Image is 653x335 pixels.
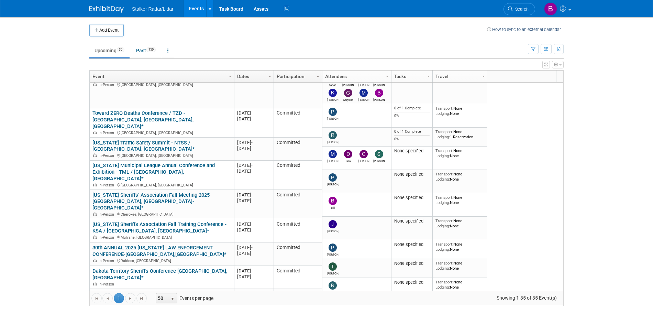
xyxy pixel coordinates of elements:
[435,172,485,182] div: None None
[329,220,337,228] img: Joe Bartels
[237,71,269,82] a: Dates
[93,282,97,285] img: In-Person Event
[315,74,321,79] span: Column Settings
[237,245,270,250] div: [DATE]
[344,89,352,97] img: Greyson Jenista
[327,290,339,294] div: Robert Mele
[435,106,485,116] div: None None
[89,44,130,57] a: Upcoming35
[251,268,253,273] span: -
[327,271,339,275] div: Thomas Kenia
[435,247,450,252] span: Lodging:
[329,281,337,290] img: Robert Mele
[93,235,97,239] img: In-Person Event
[251,192,253,197] span: -
[394,114,430,118] div: 0%
[435,261,453,266] span: Transport:
[373,158,385,163] div: Stephen Barlag
[435,218,453,223] span: Transport:
[327,116,339,120] div: Peter Bauer
[227,71,234,81] a: Column Settings
[92,234,231,240] div: Mulvane, [GEOGRAPHIC_DATA]
[435,218,485,228] div: None None
[435,224,450,228] span: Lodging:
[93,153,97,157] img: In-Person Event
[435,148,485,158] div: None None
[394,137,430,142] div: 0%
[384,71,391,81] a: Column Settings
[92,152,231,158] div: [GEOGRAPHIC_DATA], [GEOGRAPHIC_DATA]
[99,212,116,217] span: In-Person
[146,47,156,52] span: 150
[274,289,322,312] td: Not Going
[237,198,270,204] div: [DATE]
[237,110,270,116] div: [DATE]
[105,296,110,301] span: Go to the previous page
[237,162,270,168] div: [DATE]
[251,110,253,116] span: -
[375,150,383,158] img: Stephen Barlag
[425,71,433,81] a: Column Settings
[237,250,270,256] div: [DATE]
[373,82,385,87] div: Bryan Messer
[358,158,370,163] div: Chris Decker
[327,97,339,101] div: Kathryn Pulejo
[327,228,339,233] div: Joe Bartels
[394,71,428,82] a: Tasks
[92,82,231,87] div: [GEOGRAPHIC_DATA], [GEOGRAPHIC_DATA]
[94,296,99,301] span: Go to the first page
[342,158,354,163] div: Don Horen
[102,293,113,303] a: Go to the previous page
[435,129,485,139] div: None 1 Reservation
[503,3,535,15] a: Search
[93,131,97,134] img: In-Person Event
[99,153,116,158] span: In-Person
[513,7,529,12] span: Search
[93,259,97,262] img: In-Person Event
[237,168,270,174] div: [DATE]
[358,97,370,101] div: Michael Guinn
[274,219,322,242] td: Committed
[373,97,385,101] div: Brooke Journet
[394,242,430,247] div: None specified
[327,182,339,186] div: Patrick Fagan
[92,258,231,263] div: Ruidoso, [GEOGRAPHIC_DATA]
[394,261,430,266] div: None specified
[92,110,193,129] a: Toward ZERO Deaths Conference / TZD - [GEOGRAPHIC_DATA], [GEOGRAPHIC_DATA], [GEOGRAPHIC_DATA]*
[266,71,274,81] a: Column Settings
[237,116,270,122] div: [DATE]
[544,2,557,15] img: Brooke Journet
[359,89,368,97] img: Michael Guinn
[93,183,97,186] img: In-Person Event
[435,261,485,271] div: None None
[329,173,337,182] img: Patrick Fagan
[274,138,322,161] td: Committed
[329,89,337,97] img: Kathryn Pulejo
[89,6,124,13] img: ExhibitDay
[125,293,135,303] a: Go to the next page
[132,6,174,12] span: Stalker Radar/Lidar
[375,89,383,97] img: Brooke Journet
[93,83,97,86] img: In-Person Event
[237,268,270,274] div: [DATE]
[99,183,116,187] span: In-Person
[435,71,483,82] a: Travel
[237,192,270,198] div: [DATE]
[327,205,339,209] div: Bill Johnson
[228,74,233,79] span: Column Settings
[435,195,453,200] span: Transport:
[139,296,144,301] span: Go to the last page
[327,252,339,256] div: Peter Bauer
[274,60,322,108] td: Committed
[267,74,273,79] span: Column Settings
[92,162,215,182] a: [US_STATE] Municipal League Annual Conference and Exhibition - TML / [GEOGRAPHIC_DATA], [GEOGRAPH...
[435,242,485,252] div: None None
[274,161,322,190] td: Committed
[92,71,230,82] a: Event
[329,244,337,252] img: Peter Bauer
[329,262,337,271] img: Thomas Kenia
[435,111,450,116] span: Lodging:
[93,212,97,216] img: In-Person Event
[251,140,253,145] span: -
[251,221,253,227] span: -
